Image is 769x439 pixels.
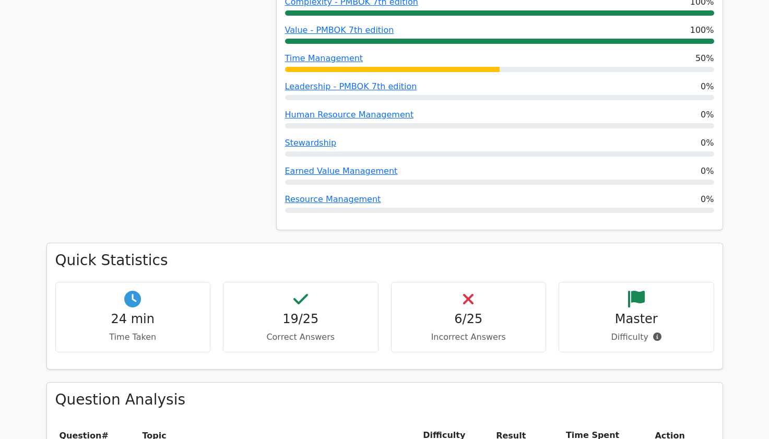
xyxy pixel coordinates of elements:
h4: 6/25 [400,312,538,327]
span: 0% [701,193,714,206]
a: Value - PMBOK 7th edition [285,25,394,35]
a: Resource Management [285,194,381,204]
span: 0% [701,80,714,93]
span: 0% [701,109,714,121]
span: 0% [701,137,714,149]
a: Human Resource Management [285,110,414,120]
h4: Master [567,312,705,327]
span: 100% [690,24,714,37]
a: Earned Value Management [285,166,398,176]
p: Incorrect Answers [400,331,538,343]
h3: Quick Statistics [55,252,714,269]
p: Difficulty [567,331,705,343]
h4: 24 min [64,312,202,327]
a: Time Management [285,53,363,63]
h3: Question Analysis [55,391,714,409]
a: Leadership - PMBOK 7th edition [285,81,417,91]
span: 0% [701,165,714,177]
p: Correct Answers [232,331,370,343]
h4: 19/25 [232,312,370,327]
p: Time Taken [64,331,202,343]
span: 50% [695,52,714,65]
a: Stewardship [285,138,337,148]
